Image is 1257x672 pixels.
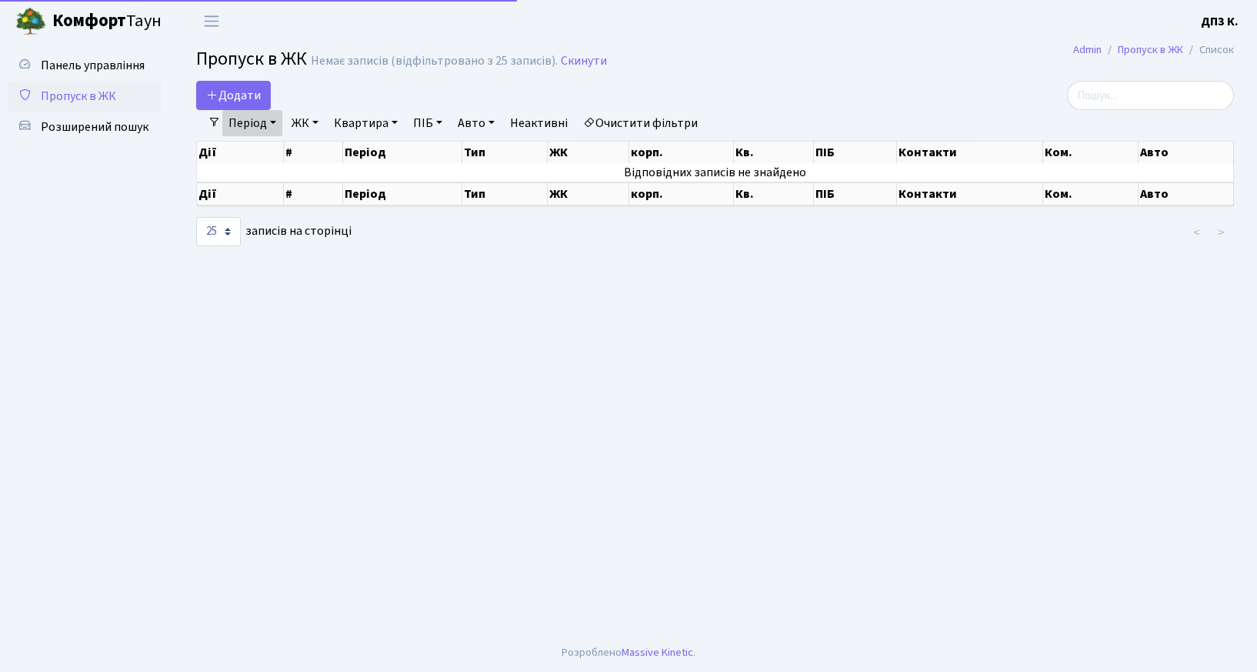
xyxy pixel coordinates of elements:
th: Тип [462,142,548,163]
a: Період [222,110,282,136]
th: Період [343,182,463,206]
th: ПІБ [814,182,897,206]
b: ДП3 К. [1201,13,1239,30]
th: Авто [1139,142,1234,163]
th: Дії [197,182,284,206]
a: Панель управління [8,50,162,81]
a: ДП3 К. [1201,12,1239,31]
a: Авто [452,110,501,136]
a: Admin [1073,42,1102,58]
a: ЖК [285,110,325,136]
span: Розширений пошук [41,119,148,135]
nav: breadcrumb [1050,34,1257,66]
a: Додати [196,81,271,110]
select: записів на сторінці [196,217,241,246]
th: ЖК [548,182,628,206]
th: Період [343,142,463,163]
th: Дії [197,142,284,163]
th: Ком. [1043,182,1139,206]
b: Комфорт [52,8,126,33]
span: Панель управління [41,57,145,74]
a: Скинути [561,54,607,69]
li: Список [1183,42,1234,59]
a: Пропуск в ЖК [1118,42,1183,58]
a: Massive Kinetic [622,644,693,660]
a: Розширений пошук [8,112,162,142]
th: корп. [629,142,734,163]
span: Пропуск в ЖК [41,88,116,105]
a: Квартира [328,110,404,136]
th: ЖК [548,142,629,163]
button: Переключити навігацію [192,8,231,34]
span: Додати [206,87,261,104]
a: Очистити фільтри [577,110,704,136]
a: ПІБ [407,110,448,136]
div: Розроблено . [562,644,695,661]
th: # [284,142,343,163]
th: Контакти [897,142,1043,163]
th: Кв. [734,142,814,163]
th: корп. [629,182,734,206]
a: Пропуск в ЖК [8,81,162,112]
th: ПІБ [814,142,897,163]
th: Авто [1139,182,1234,206]
span: Пропуск в ЖК [196,45,307,72]
th: # [284,182,343,206]
th: Ком. [1043,142,1139,163]
a: Неактивні [504,110,574,136]
th: Кв. [734,182,814,206]
img: logo.png [15,6,46,37]
input: Пошук... [1067,81,1234,110]
label: записів на сторінці [196,217,352,246]
span: Таун [52,8,162,35]
th: Тип [462,182,548,206]
div: Немає записів (відфільтровано з 25 записів). [311,54,558,69]
td: Відповідних записів не знайдено [197,163,1234,182]
th: Контакти [897,182,1043,206]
